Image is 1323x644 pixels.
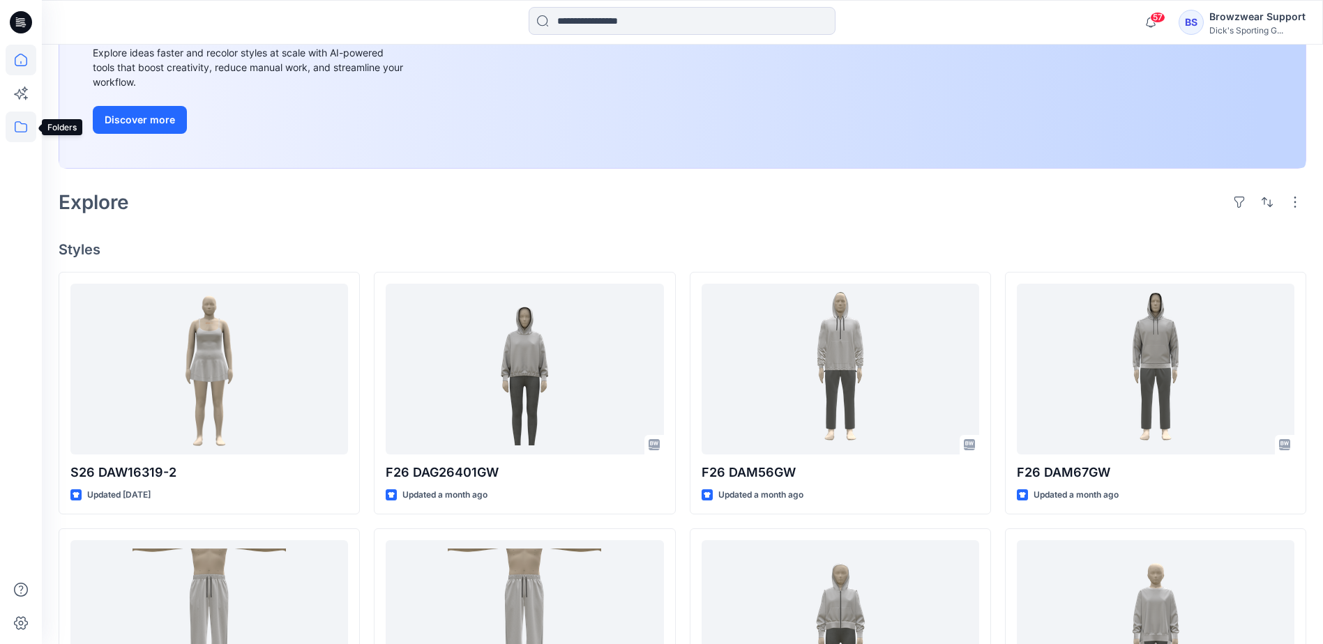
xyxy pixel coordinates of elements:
[1209,8,1306,25] div: Browzwear Support
[87,488,151,503] p: Updated [DATE]
[1017,284,1294,454] a: F26 DAM67GW
[1209,25,1306,36] div: Dick's Sporting G...
[702,284,979,454] a: F26 DAM56GW
[70,463,348,482] p: S26 DAW16319-2
[93,106,407,134] a: Discover more
[702,463,979,482] p: F26 DAM56GW
[386,284,663,454] a: F26 DAG26401GW
[93,45,407,89] div: Explore ideas faster and recolor styles at scale with AI-powered tools that boost creativity, red...
[1017,463,1294,482] p: F26 DAM67GW
[1179,10,1204,35] div: BS
[59,241,1306,258] h4: Styles
[93,106,187,134] button: Discover more
[59,191,129,213] h2: Explore
[402,488,487,503] p: Updated a month ago
[1034,488,1119,503] p: Updated a month ago
[70,284,348,454] a: S26 DAW16319-2
[718,488,803,503] p: Updated a month ago
[386,463,663,482] p: F26 DAG26401GW
[1150,12,1165,23] span: 57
